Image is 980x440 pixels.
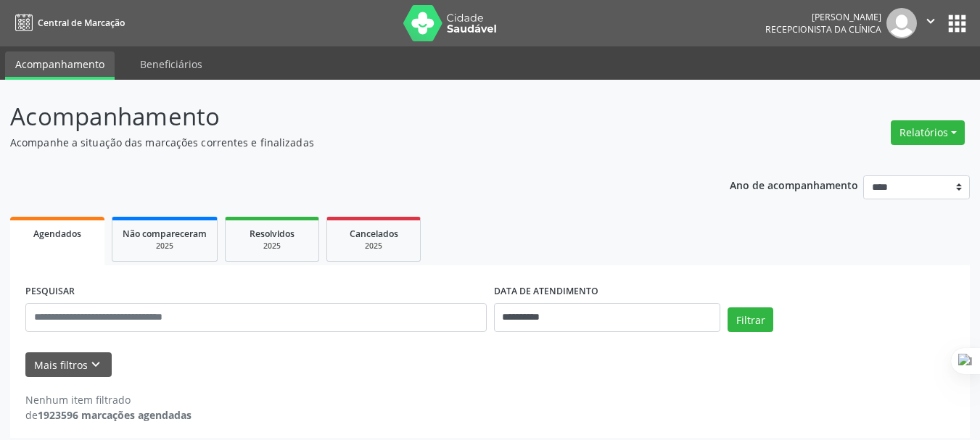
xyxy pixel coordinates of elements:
[728,307,773,332] button: Filtrar
[25,352,112,378] button: Mais filtroskeyboard_arrow_down
[917,8,944,38] button: 
[5,51,115,80] a: Acompanhamento
[765,11,881,23] div: [PERSON_NAME]
[88,357,104,373] i: keyboard_arrow_down
[236,241,308,252] div: 2025
[25,392,192,407] div: Nenhum item filtrado
[886,8,917,38] img: img
[123,228,207,240] span: Não compareceram
[25,281,75,303] label: PESQUISAR
[250,228,295,240] span: Resolvidos
[923,13,939,29] i: 
[123,241,207,252] div: 2025
[494,281,598,303] label: DATA DE ATENDIMENTO
[33,228,81,240] span: Agendados
[10,11,125,35] a: Central de Marcação
[38,408,192,422] strong: 1923596 marcações agendadas
[765,23,881,36] span: Recepcionista da clínica
[730,175,858,194] p: Ano de acompanhamento
[130,51,213,77] a: Beneficiários
[25,407,192,423] div: de
[891,120,965,145] button: Relatórios
[350,228,398,240] span: Cancelados
[10,135,682,150] p: Acompanhe a situação das marcações correntes e finalizadas
[10,99,682,135] p: Acompanhamento
[337,241,410,252] div: 2025
[38,17,125,29] span: Central de Marcação
[944,11,970,36] button: apps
